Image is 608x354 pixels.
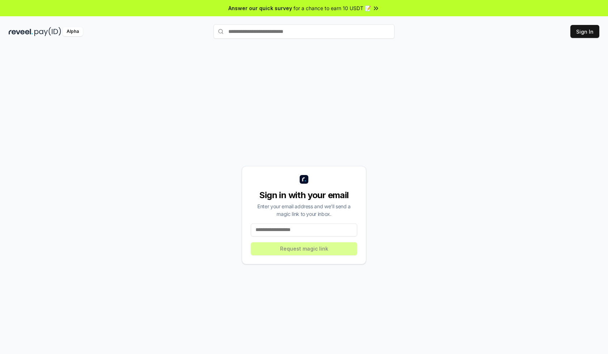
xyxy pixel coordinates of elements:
[63,27,83,36] div: Alpha
[34,27,61,36] img: pay_id
[9,27,33,36] img: reveel_dark
[228,4,292,12] span: Answer our quick survey
[300,175,308,184] img: logo_small
[570,25,599,38] button: Sign In
[251,202,357,218] div: Enter your email address and we’ll send a magic link to your inbox.
[251,189,357,201] div: Sign in with your email
[294,4,371,12] span: for a chance to earn 10 USDT 📝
